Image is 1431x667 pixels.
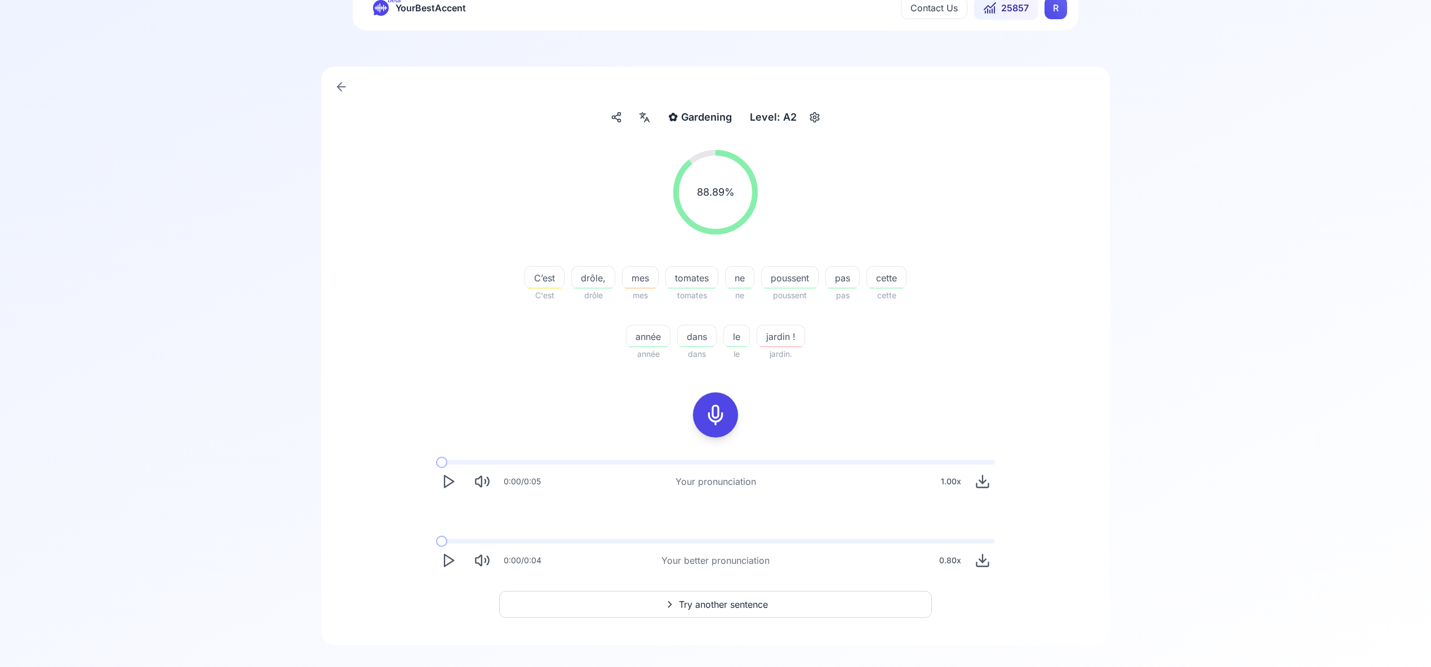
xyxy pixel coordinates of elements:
button: pas [825,266,860,289]
button: Download audio [970,469,995,494]
span: cette [866,289,906,302]
div: Your pronunciation [675,475,756,488]
div: 0:00 / 0:04 [504,555,541,566]
button: Mute [470,469,495,494]
span: ✿ [668,109,678,125]
span: poussent [762,271,818,285]
button: Play [436,548,461,573]
span: C'est [525,289,565,302]
div: Your better pronunciation [661,554,770,567]
span: le [724,330,749,343]
button: tomates [665,266,718,289]
button: Level: A2 [745,107,824,127]
div: Level: A2 [745,107,801,127]
button: drôle, [571,266,615,289]
span: mes [622,289,659,302]
span: ne [725,289,754,302]
button: Mute [470,548,495,573]
span: jardin ! [757,330,805,343]
div: 0.80 x [935,549,966,572]
span: ne [726,271,754,285]
button: poussent [761,266,819,289]
span: tomates [665,289,718,302]
span: poussent [761,289,819,302]
span: drôle [571,289,615,302]
button: Play [436,469,461,494]
button: dans [677,325,717,347]
span: pas [826,271,859,285]
button: le [723,325,750,347]
span: dans [678,330,716,343]
button: jardin ! [757,325,805,347]
button: ✿Gardening [664,107,736,127]
button: ne [725,266,754,289]
span: C’est [525,271,564,285]
div: 0:00 / 0:05 [504,476,541,487]
span: le [723,347,750,361]
button: Try another sentence [499,591,932,618]
span: jardin. [757,347,805,361]
span: année [626,347,670,361]
div: 1.00 x [936,470,966,493]
span: drôle, [572,271,615,285]
span: Try another sentence [679,598,768,611]
button: Download audio [970,548,995,573]
span: dans [677,347,717,361]
span: année [626,330,670,343]
button: cette [866,266,906,289]
button: mes [622,266,659,289]
span: 88.89 % [697,184,735,200]
button: C’est [525,266,565,289]
span: pas [825,289,860,302]
span: 25857 [1001,1,1029,15]
span: tomates [666,271,718,285]
span: cette [867,271,906,285]
button: année [626,325,670,347]
span: Gardening [681,109,732,125]
span: mes [623,271,658,285]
